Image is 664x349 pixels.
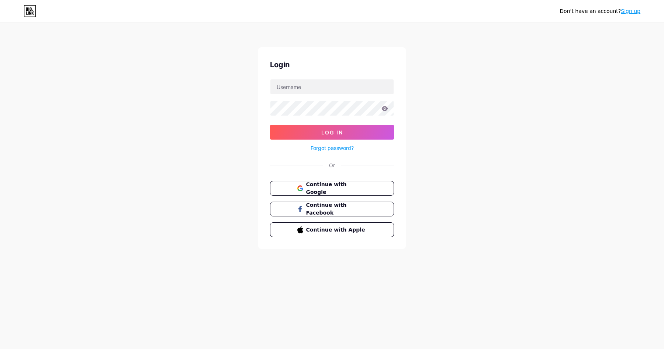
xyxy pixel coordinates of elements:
button: Continue with Facebook [270,202,394,216]
button: Log In [270,125,394,140]
a: Forgot password? [311,144,354,152]
span: Log In [321,129,343,136]
button: Continue with Apple [270,222,394,237]
span: Continue with Facebook [306,201,367,217]
a: Sign up [621,8,640,14]
div: Don't have an account? [560,7,640,15]
span: Continue with Apple [306,226,367,234]
div: Or [329,161,335,169]
span: Continue with Google [306,181,367,196]
input: Username [270,79,394,94]
button: Continue with Google [270,181,394,196]
div: Login [270,59,394,70]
